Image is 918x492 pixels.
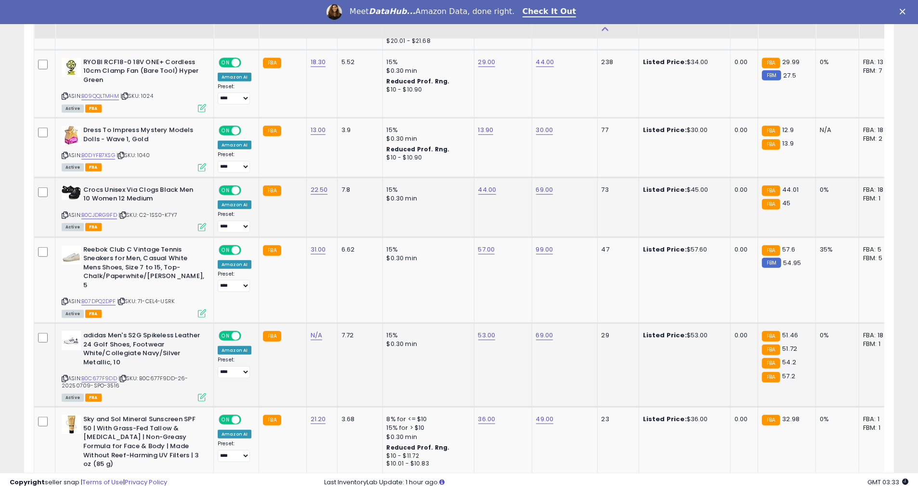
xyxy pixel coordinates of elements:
[62,415,81,434] img: 41e0CtaXLvL._SL40_.jpg
[734,331,750,340] div: 0.00
[220,332,232,340] span: ON
[263,186,281,196] small: FBA
[83,415,200,471] b: Sky and Sol Mineral Sunscreen SPF 50 | With Grass-Fed Tallow & [MEDICAL_DATA] | Non-Greasy Formul...
[783,358,797,367] span: 54.2
[341,58,375,66] div: 5.52
[863,4,898,25] div: Num of Comp.
[263,126,281,136] small: FBA
[734,4,754,25] div: Ship Price
[387,415,467,424] div: 8% for <= $10
[643,331,687,340] b: Listed Price:
[62,374,188,389] span: | SKU: B0C677F9DD-26-20250709-SPO-3516
[350,7,515,16] div: Meet Amazon Data, done right.
[83,58,200,87] b: RYOBI RCF18-0 18V ONE+ Cordless 10cm Clamp Fan (Bare Tool) Hyper Green
[762,345,780,355] small: FBA
[783,331,799,340] span: 51.46
[602,245,631,254] div: 47
[863,245,895,254] div: FBA: 5
[83,186,200,206] b: Crocs Unisex Via Clogs Black Men 10 Women 12 Medium
[311,185,328,195] a: 22.50
[387,86,467,94] div: $10 - $10.90
[220,127,232,135] span: ON
[762,186,780,196] small: FBA
[263,415,281,426] small: FBA
[863,331,895,340] div: FBA: 18
[341,126,375,134] div: 3.9
[820,4,855,25] div: BB Share 24h.
[341,186,375,194] div: 7.8
[240,127,255,135] span: OFF
[324,478,908,487] div: Last InventoryLab Update: 1 hour ago.
[820,126,852,134] div: N/A
[762,4,812,25] div: Current Buybox Price
[602,4,635,25] div: Fulfillable Quantity
[341,4,379,25] div: Fulfillment Cost
[783,372,796,381] span: 57.2
[762,139,780,150] small: FBA
[81,211,117,219] a: B0CJDRG9FD
[762,372,780,383] small: FBA
[783,57,800,66] span: 29.99
[81,374,117,383] a: B0C677F9DD
[387,443,450,452] b: Reduced Prof. Rng.
[62,163,84,172] span: All listings currently available for purchase on Amazon
[62,58,81,77] img: 41f4bM-n28L._SL40_.jpg
[602,58,631,66] div: 238
[311,125,326,135] a: 13.00
[118,211,177,219] span: | SKU: C2-1SS0-K7Y7
[643,245,687,254] b: Listed Price:
[734,415,750,424] div: 0.00
[863,126,895,134] div: FBA: 18
[783,139,794,148] span: 13.9
[867,478,908,487] span: 2025-09-13 03:33 GMT
[62,105,84,113] span: All listings currently available for purchase on Amazon
[387,77,450,85] b: Reduced Prof. Rng.
[387,58,467,66] div: 15%
[263,331,281,342] small: FBA
[863,58,895,66] div: FBA: 13
[762,126,780,136] small: FBA
[820,245,852,254] div: 35%
[734,245,750,254] div: 0.00
[783,199,791,208] span: 45
[387,186,467,194] div: 15%
[81,297,116,306] a: B07DPQ2DPF
[62,126,206,171] div: ASIN:
[85,310,102,318] span: FBA
[478,414,496,424] a: 36.00
[478,125,494,135] a: 13.90
[536,414,554,424] a: 49.00
[311,57,326,67] a: 18.30
[62,310,84,318] span: All listings currently available for purchase on Amazon
[220,186,232,194] span: ON
[62,58,206,111] div: ASIN:
[263,245,281,256] small: FBA
[643,331,723,340] div: $53.00
[643,126,723,134] div: $30.00
[643,58,723,66] div: $34.00
[762,245,780,256] small: FBA
[85,105,102,113] span: FBA
[117,151,150,159] span: | SKU: 1040
[863,415,895,424] div: FBA: 1
[783,185,799,194] span: 44.01
[536,185,553,195] a: 69.00
[62,245,81,265] img: 31ikJ6V8Q4L._SL40_.jpg
[863,134,895,143] div: FBM: 2
[762,415,780,426] small: FBA
[387,254,467,263] div: $0.30 min
[117,297,174,305] span: | SKU: 71-CEL4-USRK
[478,57,496,67] a: 29.00
[387,154,467,162] div: $10 - $10.90
[62,186,81,200] img: 41STb9SsSQL._SL40_.jpg
[387,37,467,45] div: $20.01 - $21.68
[643,414,687,424] b: Listed Price:
[478,185,497,195] a: 44.00
[10,478,45,487] strong: Copyright
[62,331,206,400] div: ASIN:
[218,346,251,355] div: Amazon AI
[341,245,375,254] div: 6.62
[602,415,631,424] div: 23
[387,331,467,340] div: 15%
[602,331,631,340] div: 29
